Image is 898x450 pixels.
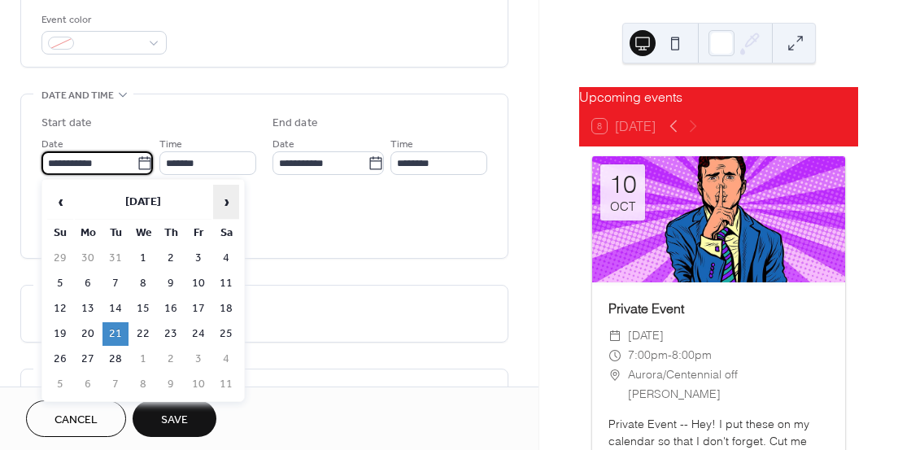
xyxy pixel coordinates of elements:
[75,297,101,321] td: 13
[75,373,101,396] td: 6
[213,221,239,245] th: Sa
[672,346,712,365] span: 8:00pm
[102,297,129,321] td: 14
[102,322,129,346] td: 21
[158,373,184,396] td: 9
[158,297,184,321] td: 16
[185,221,211,245] th: Fr
[47,347,73,371] td: 26
[213,272,239,295] td: 11
[130,347,156,371] td: 1
[47,297,73,321] td: 12
[54,412,98,429] span: Cancel
[608,346,621,365] div: ​
[213,247,239,270] td: 4
[213,373,239,396] td: 11
[41,136,63,153] span: Date
[48,186,72,218] span: ‹
[41,11,163,28] div: Event color
[185,322,211,346] td: 24
[159,136,182,153] span: Time
[161,412,188,429] span: Save
[75,247,101,270] td: 30
[272,115,318,132] div: End date
[608,326,621,346] div: ​
[26,400,126,437] button: Cancel
[609,173,637,197] div: 10
[185,347,211,371] td: 3
[213,297,239,321] td: 18
[75,185,211,220] th: [DATE]
[185,272,211,295] td: 10
[668,346,672,365] span: -
[158,247,184,270] td: 2
[158,347,184,371] td: 2
[47,247,73,270] td: 29
[130,322,156,346] td: 22
[102,247,129,270] td: 31
[628,346,668,365] span: 7:00pm
[41,115,92,132] div: Start date
[75,272,101,295] td: 6
[130,221,156,245] th: We
[102,272,129,295] td: 7
[102,347,129,371] td: 28
[628,365,829,404] span: Aurora/Centennial off [PERSON_NAME]
[579,87,858,107] div: Upcoming events
[130,297,156,321] td: 15
[390,136,413,153] span: Time
[608,365,621,385] div: ​
[185,247,211,270] td: 3
[592,299,845,318] div: Private Event
[628,326,664,346] span: [DATE]
[75,221,101,245] th: Mo
[41,87,114,104] span: Date and time
[185,373,211,396] td: 10
[158,221,184,245] th: Th
[47,322,73,346] td: 19
[133,400,216,437] button: Save
[102,373,129,396] td: 7
[272,136,294,153] span: Date
[75,322,101,346] td: 20
[47,272,73,295] td: 5
[102,221,129,245] th: Tu
[47,221,73,245] th: Su
[610,200,635,212] div: Oct
[75,347,101,371] td: 27
[158,322,184,346] td: 23
[213,347,239,371] td: 4
[158,272,184,295] td: 9
[214,186,238,218] span: ›
[185,297,211,321] td: 17
[130,247,156,270] td: 1
[47,373,73,396] td: 5
[130,373,156,396] td: 8
[213,322,239,346] td: 25
[130,272,156,295] td: 8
